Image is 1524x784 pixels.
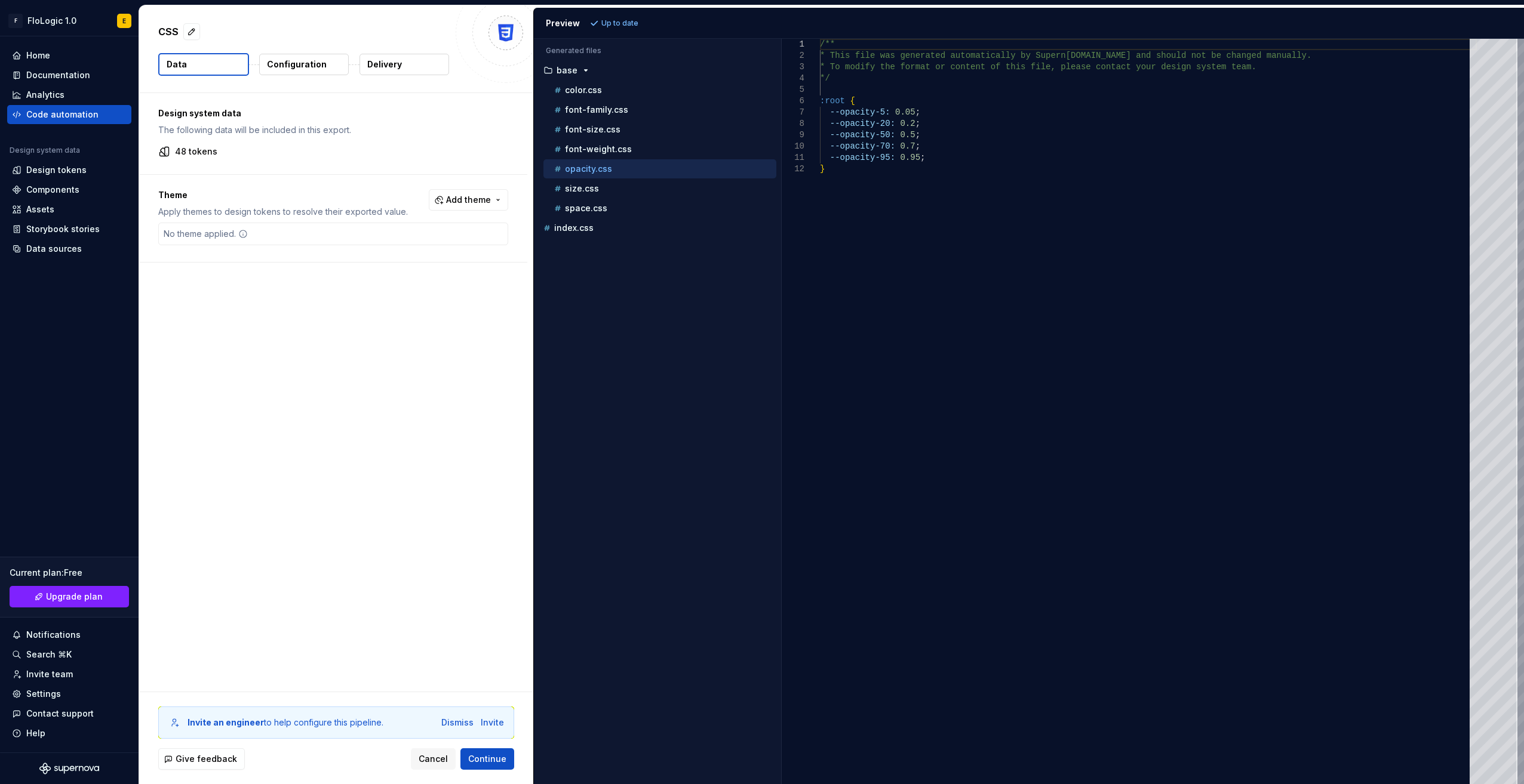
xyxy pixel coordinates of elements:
[122,16,126,26] div: E
[7,85,131,104] a: Analytics
[267,58,327,70] p: Configuration
[539,64,776,77] button: base
[782,84,804,95] div: 5
[565,105,628,115] p: font-family.css
[915,107,920,117] span: ;
[158,189,408,201] p: Theme
[7,625,131,644] button: Notifications
[900,130,915,140] span: 0.5
[175,146,217,158] p: 48 tokens
[543,182,776,195] button: size.css
[167,58,187,70] p: Data
[26,50,50,61] div: Home
[481,717,504,729] button: Invite
[158,24,179,39] p: CSS
[915,141,920,151] span: ;
[188,717,383,729] div: to help configure this pipeline.
[7,105,131,124] a: Code automation
[7,665,131,684] a: Invite team
[829,119,895,128] span: --opacity-20:
[539,221,776,234] button: index.css
[26,688,61,700] div: Settings
[46,591,103,603] span: Upgrade plan
[26,109,99,121] div: Code automation
[468,753,506,765] span: Continue
[26,164,87,176] div: Design tokens
[158,53,249,76] button: Data
[782,152,804,163] div: 11
[8,14,23,28] div: F
[2,8,136,33] button: FFloLogic 1.0E
[1065,62,1256,72] span: lease contact your design system team.
[900,141,915,151] span: 0.7
[7,200,131,219] a: Assets
[820,164,825,174] span: }
[39,763,99,774] svg: Supernova Logo
[7,160,131,180] a: Design tokens
[7,704,131,723] button: Contact support
[782,61,804,73] div: 3
[460,748,514,770] button: Continue
[565,164,612,174] p: opacity.css
[176,753,237,765] span: Give feedback
[782,73,804,84] div: 4
[565,125,620,134] p: font-size.css
[441,717,474,729] button: Dismiss
[26,184,79,196] div: Components
[782,39,804,50] div: 1
[10,146,80,155] div: Design system data
[26,243,82,255] div: Data sources
[915,130,920,140] span: ;
[26,649,72,660] div: Search ⌘K
[7,220,131,239] a: Storybook stories
[158,748,245,770] button: Give feedback
[26,668,73,680] div: Invite team
[27,15,76,27] div: FloLogic 1.0
[601,18,638,28] p: Up to date
[546,17,580,29] div: Preview
[1065,51,1311,60] span: [DOMAIN_NAME] and should not be changed manually.
[419,753,448,765] span: Cancel
[554,223,594,233] p: index.css
[10,567,129,579] div: Current plan : Free
[829,130,895,140] span: --opacity-50:
[850,96,855,106] span: {
[565,203,607,213] p: space.css
[26,629,81,641] div: Notifications
[26,69,90,81] div: Documentation
[900,153,920,162] span: 0.95
[782,163,804,175] div: 12
[411,748,456,770] button: Cancel
[782,141,804,152] div: 10
[782,107,804,118] div: 7
[543,202,776,215] button: space.css
[900,119,915,128] span: 0.2
[543,123,776,136] button: font-size.css
[7,180,131,199] a: Components
[782,50,804,61] div: 2
[543,162,776,175] button: opacity.css
[895,107,915,117] span: 0.05
[7,66,131,85] a: Documentation
[557,66,577,75] p: base
[915,119,920,128] span: ;
[546,46,769,55] p: Generated files
[782,95,804,107] div: 6
[159,223,253,245] div: No theme applied.
[782,129,804,141] div: 9
[446,194,491,206] span: Add theme
[829,153,895,162] span: --opacity-95:
[26,223,100,235] div: Storybook stories
[543,84,776,97] button: color.css
[158,107,508,119] p: Design system data
[829,141,895,151] span: --opacity-70:
[543,143,776,156] button: font-weight.css
[26,708,94,720] div: Contact support
[820,62,1066,72] span: * To modify the format or content of this file, p
[367,58,402,70] p: Delivery
[543,103,776,116] button: font-family.css
[158,124,508,136] p: The following data will be included in this export.
[820,51,1066,60] span: * This file was generated automatically by Supern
